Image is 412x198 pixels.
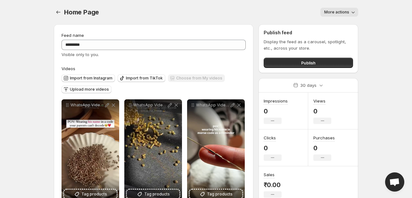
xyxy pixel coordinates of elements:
[62,52,99,57] span: Visible only to you.
[144,191,170,197] span: Tag products
[62,66,75,71] span: Videos
[313,107,331,115] p: 0
[264,107,288,115] p: 0
[385,172,404,192] a: Open chat
[126,76,163,81] span: Import from TikTok
[264,98,288,104] h3: Impressions
[118,74,165,82] button: Import from TikTok
[264,144,282,152] p: 0
[264,58,353,68] button: Publish
[264,29,353,36] h2: Publish feed
[264,181,282,189] p: ₹0.00
[264,135,276,141] h3: Clicks
[264,38,353,51] p: Display the feed as a carousel, spotlight, etc., across your store.
[70,103,104,108] p: WhatsApp Video [DATE] at 044756
[133,103,167,108] p: WhatsApp Video [DATE] at 044755
[264,171,275,178] h3: Sales
[64,8,99,16] span: Home Page
[313,135,335,141] h3: Purchases
[324,10,349,15] span: More actions
[301,60,316,66] span: Publish
[70,76,112,81] span: Import from Instagram
[313,98,325,104] h3: Views
[81,191,107,197] span: Tag products
[70,87,109,92] span: Upload more videos
[320,8,358,17] button: More actions
[207,191,233,197] span: Tag products
[313,144,335,152] p: 0
[62,86,111,93] button: Upload more videos
[54,8,63,17] button: Settings
[62,33,84,38] span: Feed name
[62,74,115,82] button: Import from Instagram
[196,103,229,108] p: WhatsApp Video [DATE] at 044751
[300,82,317,88] p: 30 days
